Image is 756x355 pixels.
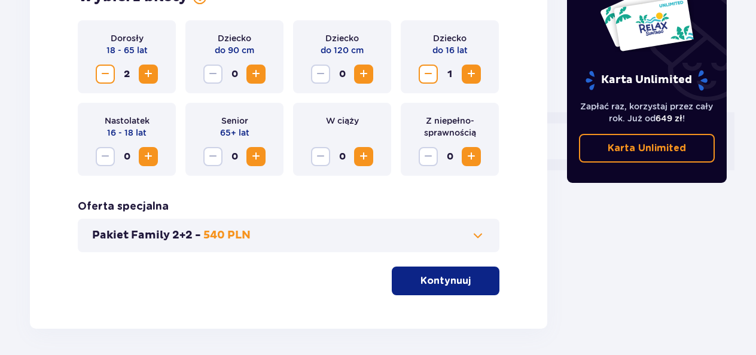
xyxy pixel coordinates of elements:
[311,65,330,84] button: Zmniejsz
[225,147,244,166] span: 0
[117,65,136,84] span: 2
[608,142,686,155] p: Karta Unlimited
[96,147,115,166] button: Zmniejsz
[106,44,148,56] p: 18 - 65 lat
[432,44,468,56] p: do 16 lat
[203,228,251,243] p: 540 PLN
[419,65,438,84] button: Zmniejsz
[584,70,709,91] p: Karta Unlimited
[139,147,158,166] button: Zwiększ
[96,65,115,84] button: Zmniejsz
[203,65,222,84] button: Zmniejsz
[107,127,147,139] p: 16 - 18 lat
[440,147,459,166] span: 0
[78,200,169,214] h3: Oferta specjalna
[419,147,438,166] button: Zmniejsz
[321,44,364,56] p: do 120 cm
[117,147,136,166] span: 0
[246,147,266,166] button: Zwiększ
[325,32,359,44] p: Dziecko
[410,115,489,139] p: Z niepełno­sprawnością
[656,114,682,123] span: 649 zł
[462,147,481,166] button: Zwiększ
[215,44,254,56] p: do 90 cm
[333,65,352,84] span: 0
[433,32,467,44] p: Dziecko
[354,65,373,84] button: Zwiększ
[225,65,244,84] span: 0
[92,228,485,243] button: Pakiet Family 2+2 -540 PLN
[462,65,481,84] button: Zwiększ
[139,65,158,84] button: Zwiększ
[579,134,715,163] a: Karta Unlimited
[311,147,330,166] button: Zmniejsz
[218,32,251,44] p: Dziecko
[92,228,201,243] p: Pakiet Family 2+2 -
[203,147,222,166] button: Zmniejsz
[111,32,144,44] p: Dorosły
[392,267,499,295] button: Kontynuuj
[333,147,352,166] span: 0
[579,100,715,124] p: Zapłać raz, korzystaj przez cały rok. Już od !
[221,115,248,127] p: Senior
[420,274,471,287] p: Kontynuuj
[440,65,459,84] span: 1
[354,147,373,166] button: Zwiększ
[246,65,266,84] button: Zwiększ
[220,127,249,139] p: 65+ lat
[105,115,150,127] p: Nastolatek
[326,115,359,127] p: W ciąży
